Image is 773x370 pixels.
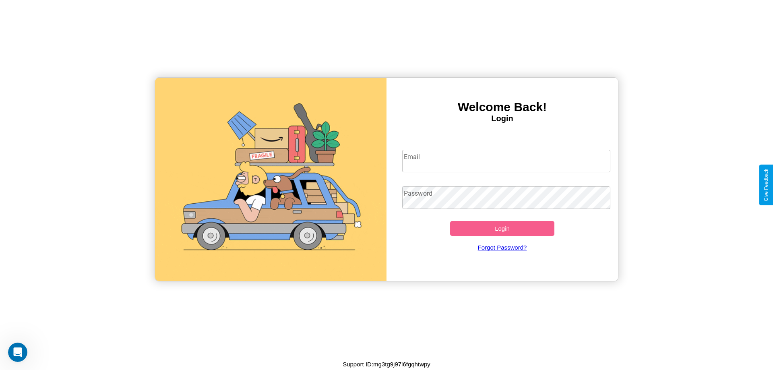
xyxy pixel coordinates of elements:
[386,114,618,123] h4: Login
[386,100,618,114] h3: Welcome Back!
[450,221,554,236] button: Login
[8,343,27,362] iframe: Intercom live chat
[155,78,386,281] img: gif
[763,169,769,201] div: Give Feedback
[343,359,430,370] p: Support ID: mg3tg9j97l6fgqhtwpy
[398,236,607,259] a: Forgot Password?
